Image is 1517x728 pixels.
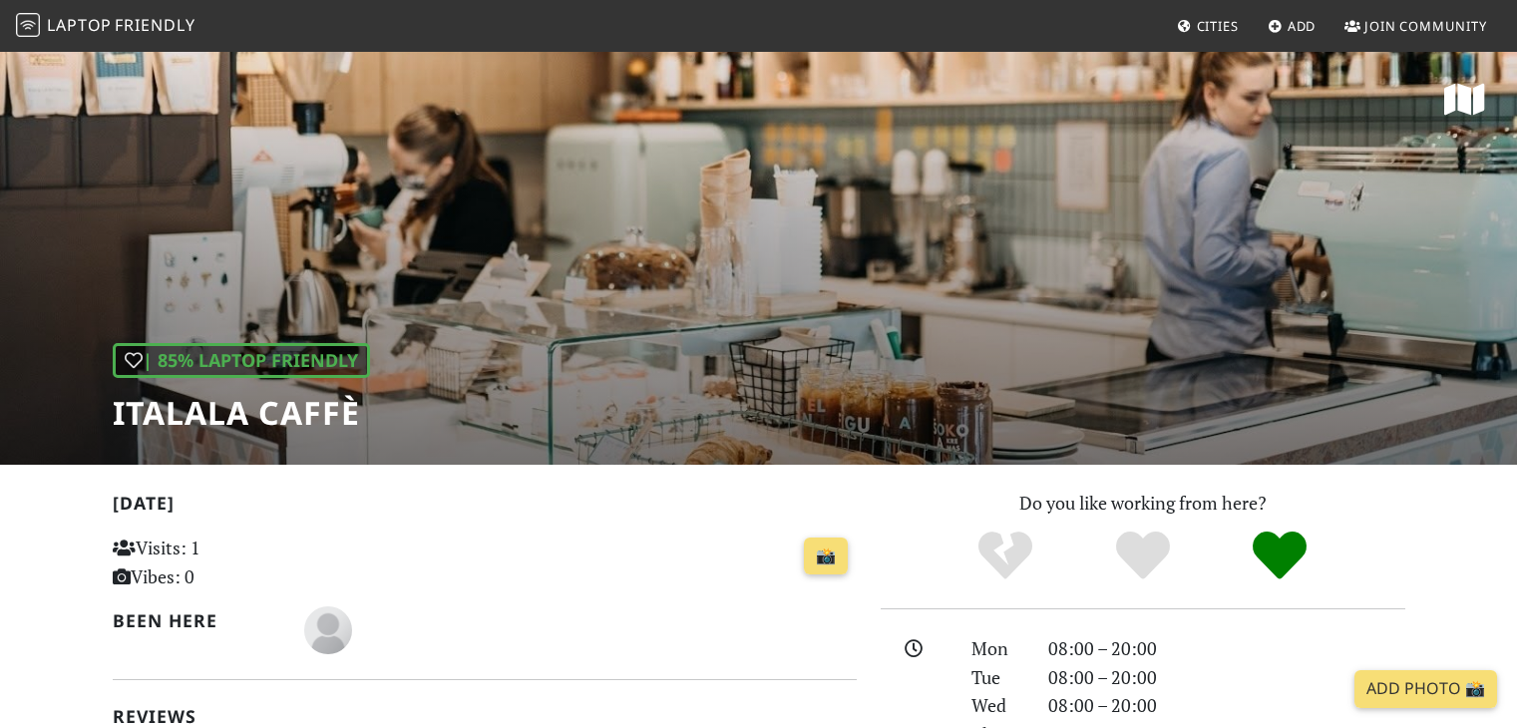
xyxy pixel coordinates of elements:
[1036,663,1417,692] div: 08:00 – 20:00
[113,493,857,522] h2: [DATE]
[113,394,370,432] h1: Italala Caffè
[113,534,345,591] p: Visits: 1 Vibes: 0
[1211,529,1348,583] div: Definitely!
[1074,529,1212,583] div: Yes
[959,691,1035,720] div: Wed
[1169,8,1247,44] a: Cities
[937,529,1074,583] div: No
[115,14,194,36] span: Friendly
[1336,8,1495,44] a: Join Community
[1354,670,1497,708] a: Add Photo 📸
[959,634,1035,663] div: Mon
[113,610,281,631] h2: Been here
[113,706,857,727] h2: Reviews
[304,606,352,654] img: blank-535327c66bd565773addf3077783bbfce4b00ec00e9fd257753287c682c7fa38.png
[1036,691,1417,720] div: 08:00 – 20:00
[16,13,40,37] img: LaptopFriendly
[47,14,112,36] span: Laptop
[113,343,370,378] div: | 85% Laptop Friendly
[304,616,352,640] span: Sam Sachdeva
[1288,17,1317,35] span: Add
[16,9,195,44] a: LaptopFriendly LaptopFriendly
[1260,8,1325,44] a: Add
[1036,634,1417,663] div: 08:00 – 20:00
[881,489,1405,518] p: Do you like working from here?
[959,663,1035,692] div: Tue
[1197,17,1239,35] span: Cities
[804,538,848,575] a: 📸
[1364,17,1487,35] span: Join Community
